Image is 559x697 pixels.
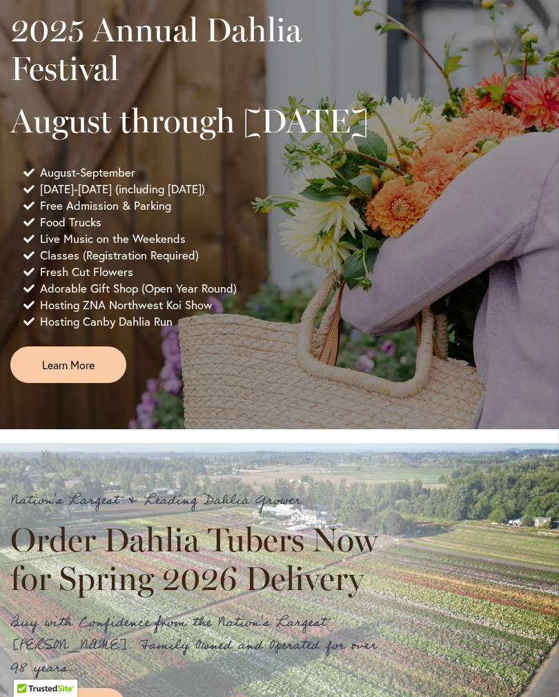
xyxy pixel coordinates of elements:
span: Hosting ZNA Northwest Koi Show [40,297,213,313]
span: Classes (Registration Required) [40,247,199,264]
h2: August through [DATE] [10,101,390,140]
h2: Order Dahlia Tubers Now for Spring 2026 Delivery [10,520,390,598]
span: Live Music on the Weekends [40,230,186,247]
span: Free Admission & Parking [40,197,171,214]
span: August-September [40,164,135,181]
a: Learn More [10,346,126,383]
span: [DATE]-[DATE] (including [DATE]) [40,181,205,197]
span: Learn More [42,357,95,373]
p: Nation's Largest & Leading Dahlia Grower [10,489,390,512]
span: Hosting Canby Dahlia Run [40,313,173,330]
p: Buy with Confidence from the Nation's Largest [PERSON_NAME]. Family Owned and Operated for over 9... [10,611,390,680]
span: Food Trucks [40,214,101,230]
h2: 2025 Annual Dahlia Festival [10,10,390,88]
span: Adorable Gift Shop (Open Year Round) [40,280,237,297]
span: Fresh Cut Flowers [40,264,133,280]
